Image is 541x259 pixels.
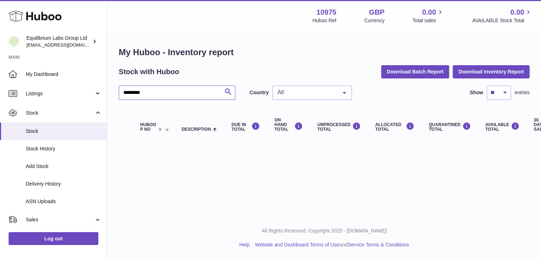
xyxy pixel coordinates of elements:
[313,17,336,24] div: Huboo Ref
[250,89,269,96] label: Country
[412,8,444,24] a: 0.00 Total sales
[26,90,94,97] span: Listings
[26,110,94,116] span: Stock
[119,47,530,58] h1: My Huboo - Inventory report
[113,227,535,234] p: All Rights Reserved. Copyright 2025 - [DOMAIN_NAME]
[375,122,414,132] div: ALLOCATED Total
[470,89,483,96] label: Show
[510,8,524,17] span: 0.00
[255,242,339,248] a: Website and Dashboard Terms of Use
[26,163,102,170] span: Add Stock
[472,8,532,24] a: 0.00 AVAILABLE Stock Total
[276,89,337,96] span: All
[9,36,19,47] img: internalAdmin-10975@internal.huboo.com
[317,122,361,132] div: UNPROCESSED Total
[412,17,444,24] span: Total sales
[472,17,532,24] span: AVAILABLE Stock Total
[26,71,102,78] span: My Dashboard
[485,122,520,132] div: AVAILABLE Total
[26,198,102,205] span: ASN Uploads
[119,67,179,77] h2: Stock with Huboo
[26,145,102,152] span: Stock History
[182,127,211,132] span: Description
[515,89,530,96] span: entries
[140,123,156,132] span: Huboo P no
[239,242,250,248] a: Help
[422,8,436,17] span: 0.00
[274,118,303,132] div: ON HAND Total
[26,35,91,48] div: Equilibrium Labs Group Ltd
[26,181,102,187] span: Delivery History
[9,232,98,245] a: Log out
[26,128,102,135] span: Stock
[252,241,409,248] li: and
[381,65,449,78] button: Download Batch Report
[453,65,530,78] button: Download Inventory Report
[26,42,105,48] span: [EMAIL_ADDRESS][DOMAIN_NAME]
[348,242,409,248] a: Service Terms & Conditions
[364,17,385,24] div: Currency
[369,8,384,17] strong: GBP
[26,216,94,223] span: Sales
[429,122,471,132] div: QUARANTINED Total
[316,8,336,17] strong: 10975
[231,122,260,132] div: DUE IN TOTAL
